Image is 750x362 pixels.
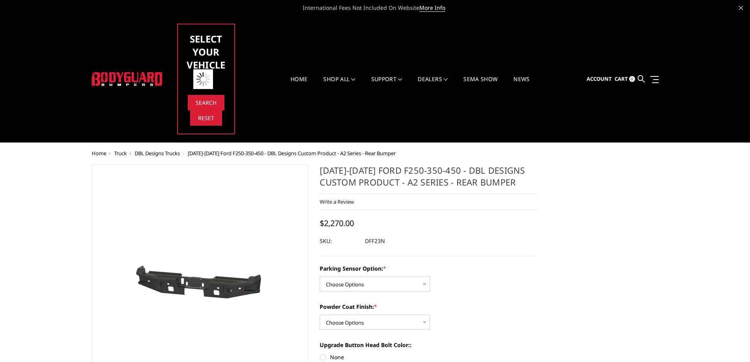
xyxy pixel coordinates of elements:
span: [DATE]-[DATE] Ford F250-350-450 - DBL Designs Custom Product - A2 Series - Rear Bumper [188,150,396,157]
a: More Info [419,4,445,12]
span: 0 [629,76,635,82]
a: SEMA Show [463,76,498,92]
label: Upgrade Button Head Bolt Color:: [320,341,537,349]
a: Truck [114,150,127,157]
label: Parking Sensor Option: [320,264,537,273]
span: Cart [615,75,628,82]
a: Home [291,76,307,92]
input: Search [188,95,224,110]
dt: SKU: [320,234,359,248]
a: News [513,76,530,92]
a: Write a Review [320,198,354,205]
span: $2,270.00 [320,218,354,228]
a: Support [371,76,402,92]
label: None [320,353,537,361]
a: Cart 0 [615,69,635,90]
a: Dealers [418,76,448,92]
dd: DFF23N [365,234,385,248]
h1: [DATE]-[DATE] Ford F250-350-450 - DBL Designs Custom Product - A2 Series - Rear Bumper [320,164,537,194]
a: Account [587,69,612,90]
a: DBL Designs Trucks [135,150,180,157]
a: Home [92,150,106,157]
h3: Select Your Vehicle [186,32,226,71]
img: BODYGUARD BUMPERS [92,72,163,86]
input: Reset [190,110,222,126]
span: Account [587,75,612,82]
img: preloader.gif [193,69,213,89]
label: Powder Coat Finish: [320,303,537,311]
a: shop all [323,76,355,92]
